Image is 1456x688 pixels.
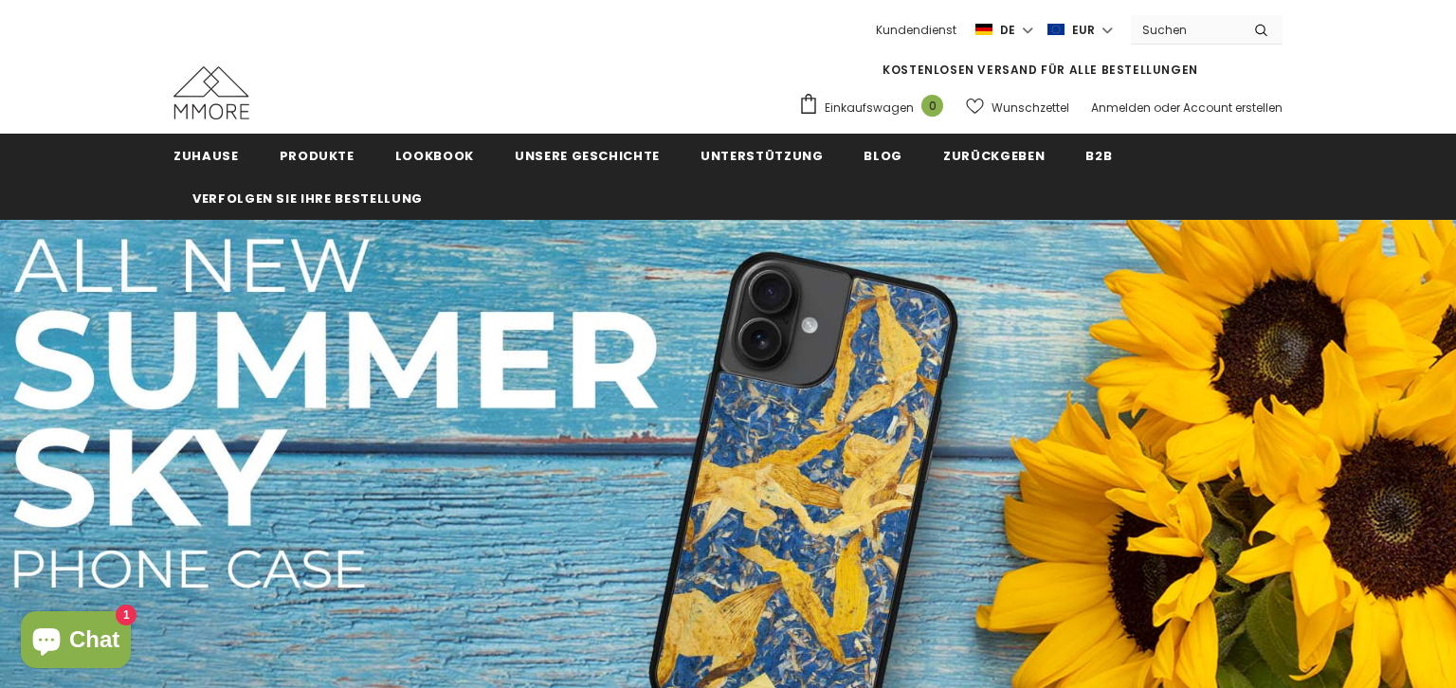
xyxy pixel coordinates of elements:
span: B2B [1085,147,1112,165]
span: Zuhause [173,147,239,165]
a: Unsere Geschichte [515,134,660,176]
a: Zurückgeben [943,134,1045,176]
img: i-lang-2.png [975,22,992,38]
span: oder [1154,100,1180,116]
span: Unterstützung [701,147,823,165]
a: Lookbook [395,134,474,176]
a: Blog [864,134,902,176]
span: KOSTENLOSEN VERSAND FÜR ALLE BESTELLUNGEN [883,62,1198,78]
span: Verfolgen Sie Ihre Bestellung [192,190,423,208]
inbox-online-store-chat: Onlineshop-Chat von Shopify [15,611,136,673]
span: Wunschzettel [992,99,1069,118]
a: Einkaufswagen 0 [798,93,953,121]
img: MMORE Cases [173,66,249,119]
span: Zurückgeben [943,147,1045,165]
span: Produkte [280,147,355,165]
span: 0 [921,95,943,117]
span: Einkaufswagen [825,99,914,118]
a: Wunschzettel [966,91,1069,124]
a: Verfolgen Sie Ihre Bestellung [192,176,423,219]
span: EUR [1072,21,1095,40]
a: Produkte [280,134,355,176]
a: B2B [1085,134,1112,176]
a: Unterstützung [701,134,823,176]
span: de [1000,21,1015,40]
span: Lookbook [395,147,474,165]
input: Search Site [1131,16,1240,44]
span: Blog [864,147,902,165]
a: Zuhause [173,134,239,176]
span: Unsere Geschichte [515,147,660,165]
a: Account erstellen [1183,100,1283,116]
a: Anmelden [1091,100,1151,116]
span: Kundendienst [876,22,956,38]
